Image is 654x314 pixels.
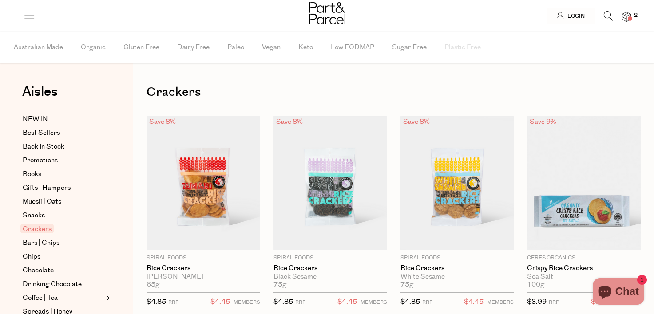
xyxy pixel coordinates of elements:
[23,183,71,193] span: Gifts | Hampers
[23,293,103,303] a: Coffee | Tea
[23,141,103,152] a: Back In Stock
[262,32,281,63] span: Vegan
[147,116,260,250] img: Rice Crackers
[549,299,559,306] small: RRP
[295,299,305,306] small: RRP
[273,116,387,250] img: Rice Crackers
[273,297,293,306] span: $4.85
[23,114,48,125] span: NEW IN
[392,32,427,63] span: Sugar Free
[23,251,40,262] span: Chips
[23,238,103,248] a: Bars | Chips
[14,32,63,63] span: Australian Made
[23,265,103,276] a: Chocolate
[147,116,178,128] div: Save 8%
[23,196,61,207] span: Muesli | Oats
[565,12,585,20] span: Login
[527,254,641,262] p: Ceres Organics
[337,296,357,308] span: $4.45
[147,297,166,306] span: $4.85
[298,32,313,63] span: Keto
[104,293,110,303] button: Expand/Collapse Coffee | Tea
[23,210,103,221] a: Snacks
[23,155,58,166] span: Promotions
[444,32,481,63] span: Plastic Free
[527,281,544,289] span: 100g
[23,251,103,262] a: Chips
[81,32,106,63] span: Organic
[527,116,641,250] img: Crispy Rice Crackers
[400,254,514,262] p: Spiral Foods
[23,279,103,290] a: Drinking Chocolate
[227,32,244,63] span: Paleo
[400,273,514,281] div: White Sesame
[622,12,631,21] a: 2
[361,299,387,306] small: MEMBERS
[168,299,178,306] small: RRP
[527,297,547,306] span: $3.99
[234,299,260,306] small: MEMBERS
[527,273,641,281] div: Sea Salt
[23,128,103,138] a: Best Sellers
[400,116,432,128] div: Save 8%
[527,264,641,272] a: Crispy Rice Crackers
[464,296,484,308] span: $4.45
[273,116,305,128] div: Save 8%
[23,183,103,193] a: Gifts | Hampers
[309,2,345,24] img: Part&Parcel
[147,264,260,272] a: Rice Crackers
[23,196,103,207] a: Muesli | Oats
[147,254,260,262] p: Spiral Foods
[487,299,514,306] small: MEMBERS
[23,293,58,303] span: Coffee | Tea
[123,32,159,63] span: Gluten Free
[22,82,58,102] span: Aisles
[23,210,45,221] span: Snacks
[23,238,59,248] span: Bars | Chips
[147,273,260,281] div: [PERSON_NAME]
[273,254,387,262] p: Spiral Foods
[273,273,387,281] div: Black Sesame
[400,264,514,272] a: Rice Crackers
[22,85,58,107] a: Aisles
[23,128,60,138] span: Best Sellers
[147,82,641,102] h1: Crackers
[273,264,387,272] a: Rice Crackers
[331,32,374,63] span: Low FODMAP
[400,281,413,289] span: 75g
[23,279,82,290] span: Drinking Chocolate
[147,281,159,289] span: 65g
[23,224,103,235] a: Crackers
[400,297,420,306] span: $4.85
[23,141,64,152] span: Back In Stock
[210,296,230,308] span: $4.45
[177,32,210,63] span: Dairy Free
[400,116,514,250] img: Rice Crackers
[632,12,640,20] span: 2
[590,278,647,307] inbox-online-store-chat: Shopify online store chat
[23,155,103,166] a: Promotions
[527,116,559,128] div: Save 9%
[23,169,103,180] a: Books
[23,265,54,276] span: Chocolate
[547,8,595,24] a: Login
[422,299,432,306] small: RRP
[23,169,41,180] span: Books
[20,224,54,233] span: Crackers
[23,114,103,125] a: NEW IN
[273,281,286,289] span: 75g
